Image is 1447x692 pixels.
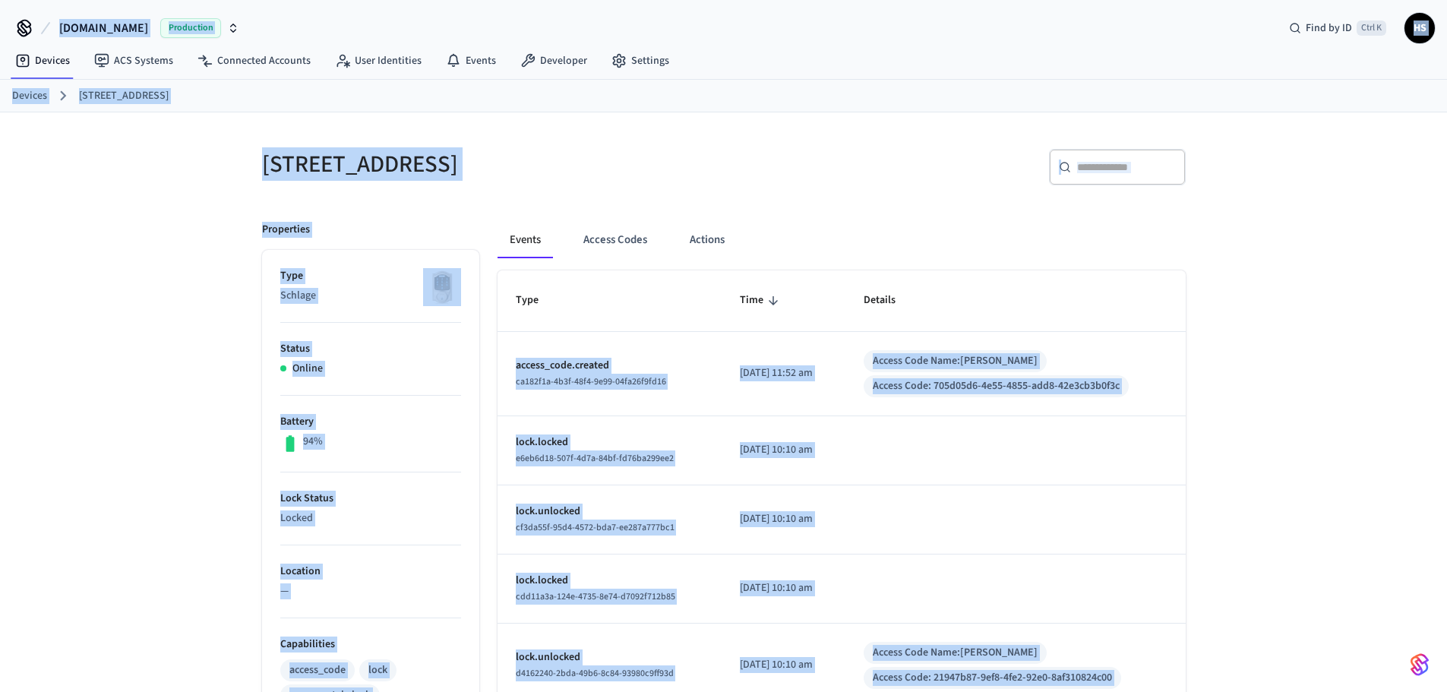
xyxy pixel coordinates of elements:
button: HS [1404,13,1435,43]
p: Capabilities [280,637,461,653]
span: e6eb6d18-507f-4d7a-84bf-fd76ba299ee2 [516,452,674,465]
span: HS [1406,14,1433,42]
span: d4162240-2bda-49b6-8c84-93980c9ff93d [516,667,674,680]
p: lock.unlocked [516,504,704,520]
h5: [STREET_ADDRESS] [262,149,715,180]
p: Locked [280,510,461,526]
p: Properties [262,222,310,238]
p: Schlage [280,288,461,304]
a: Devices [12,88,47,104]
span: Type [516,289,558,312]
span: [DOMAIN_NAME] [59,19,148,37]
a: Connected Accounts [185,47,323,74]
span: Production [160,18,221,38]
img: Schlage Sense Smart Deadbolt with Camelot Trim, Front [423,268,461,306]
a: Devices [3,47,82,74]
span: Ctrl K [1357,21,1386,36]
span: cf3da55f-95d4-4572-bda7-ee287a777bc1 [516,521,675,534]
p: Type [280,268,461,284]
p: 94% [303,434,323,450]
p: access_code.created [516,358,704,374]
p: [DATE] 10:10 am [740,580,826,596]
div: Access Code: 21947b87-9ef8-4fe2-92e0-8af310824c00 [873,670,1112,686]
a: Developer [508,47,599,74]
div: access_code [289,662,346,678]
p: Lock Status [280,491,461,507]
span: Find by ID [1306,21,1352,36]
p: Battery [280,414,461,430]
a: [STREET_ADDRESS] [79,88,169,104]
p: Location [280,564,461,580]
p: lock.locked [516,573,704,589]
p: [DATE] 10:10 am [740,657,826,673]
div: Access Code Name: [PERSON_NAME] [873,645,1038,661]
div: Access Code: 705d05d6-4e55-4855-add8-42e3cb3b0f3c [873,378,1120,394]
button: Access Codes [571,222,659,258]
span: ca182f1a-4b3f-48f4-9e99-04fa26f9fd16 [516,375,666,388]
span: Time [740,289,783,312]
div: Find by IDCtrl K [1277,14,1398,42]
span: Details [864,289,915,312]
a: Events [434,47,508,74]
p: [DATE] 10:10 am [740,511,826,527]
div: ant example [498,222,1186,258]
p: lock.unlocked [516,649,704,665]
p: lock.locked [516,434,704,450]
p: [DATE] 10:10 am [740,442,826,458]
div: Access Code Name: [PERSON_NAME] [873,353,1038,369]
p: Status [280,341,461,357]
a: Settings [599,47,681,74]
div: lock [368,662,387,678]
img: SeamLogoGradient.69752ec5.svg [1411,653,1429,677]
a: ACS Systems [82,47,185,74]
span: cdd11a3a-124e-4735-8e74-d7092f712b85 [516,590,675,603]
button: Events [498,222,553,258]
a: User Identities [323,47,434,74]
button: Actions [678,222,737,258]
p: [DATE] 11:52 am [740,365,826,381]
p: Online [292,361,323,377]
p: — [280,583,461,599]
